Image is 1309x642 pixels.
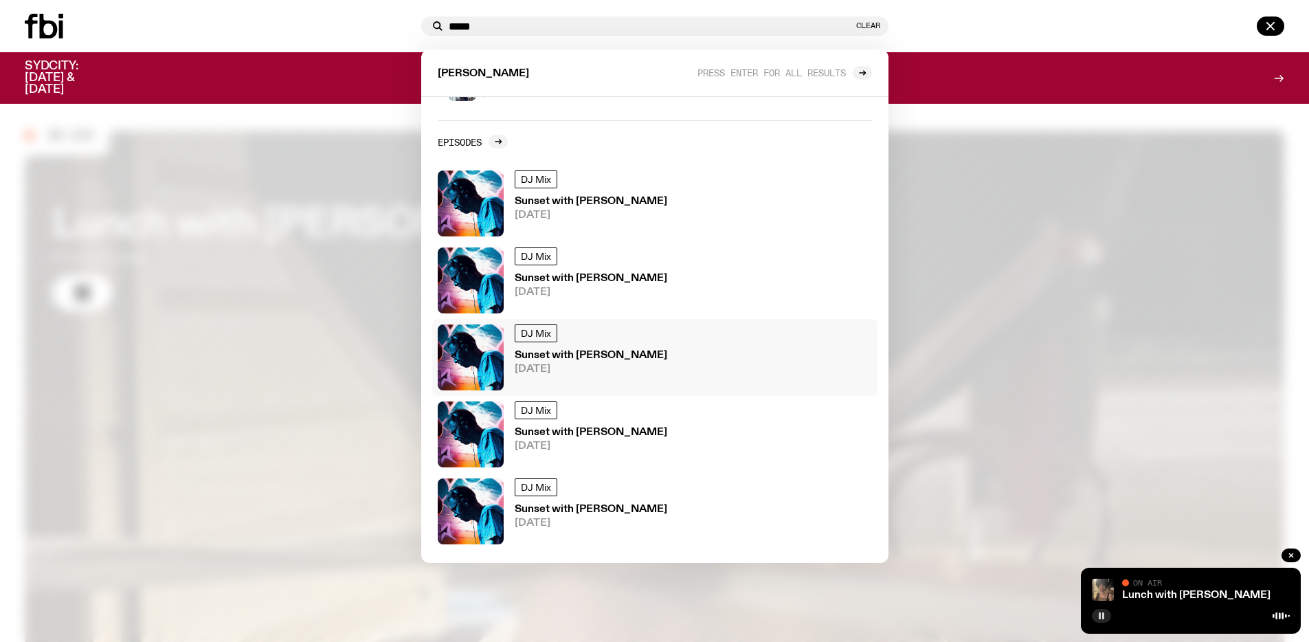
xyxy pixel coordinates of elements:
img: Simon Caldwell stands side on, looking downwards. He has headphones on. Behind him is a brightly ... [438,324,504,390]
h3: Sunset with [PERSON_NAME] [515,351,667,361]
span: [DATE] [515,287,667,298]
h3: Sunset with [PERSON_NAME] [515,505,667,515]
a: Simon Caldwell stands side on, looking downwards. He has headphones on. Behind him is a brightly ... [432,319,877,396]
span: [PERSON_NAME] [438,69,529,79]
h2: Episodes [438,137,482,147]
span: [DATE] [515,210,667,221]
a: Lunch with [PERSON_NAME] [1122,590,1271,601]
img: Simon Caldwell stands side on, looking downwards. He has headphones on. Behind him is a brightly ... [438,247,504,313]
a: Press enter for all results [697,66,872,80]
img: Simon Caldwell stands side on, looking downwards. He has headphones on. Behind him is a brightly ... [438,170,504,236]
h3: Sunset with [PERSON_NAME] [515,197,667,207]
a: Episodes [438,135,508,148]
a: Simon Caldwell stands side on, looking downwards. He has headphones on. Behind him is a brightly ... [432,396,877,473]
span: On Air [1133,578,1162,587]
img: Simon Caldwell stands side on, looking downwards. He has headphones on. Behind him is a brightly ... [438,401,504,467]
span: [DATE] [515,441,667,452]
span: [DATE] [515,364,667,375]
img: Simon Caldwell stands side on, looking downwards. He has headphones on. Behind him is a brightly ... [438,478,504,544]
a: Simon Caldwell stands side on, looking downwards. He has headphones on. Behind him is a brightly ... [432,473,877,550]
h3: Sunset with [PERSON_NAME] [515,428,667,438]
h3: SYDCITY: [DATE] & [DATE] [25,60,113,96]
span: Press enter for all results [697,67,846,78]
a: Simon Caldwell stands side on, looking downwards. He has headphones on. Behind him is a brightly ... [432,242,877,319]
span: [DATE] [515,518,667,529]
button: Clear [856,22,880,30]
a: Simon Caldwell stands side on, looking downwards. He has headphones on. Behind him is a brightly ... [432,165,877,242]
h3: Sunset with [PERSON_NAME] [515,274,667,284]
